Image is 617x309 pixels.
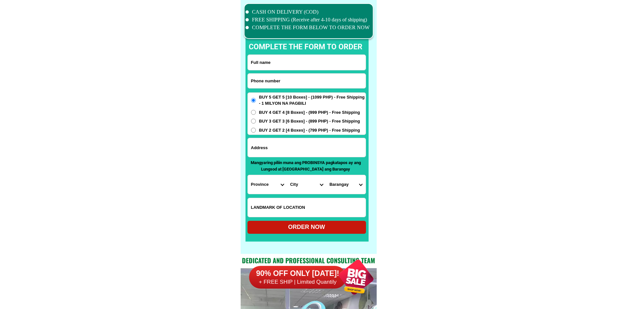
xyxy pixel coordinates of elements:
[247,223,366,232] div: ORDER NOW
[248,55,366,70] input: Input full_name
[259,127,360,134] span: BUY 2 GET 2 [4 Boxes] - (799 PHP) - Free Shipping
[251,128,256,133] input: BUY 2 GET 2 [4 Boxes] - (799 PHP) - Free Shipping
[326,175,365,194] select: Select commune
[241,256,377,265] h2: Dedicated and professional consulting team
[287,175,326,194] select: Select district
[259,94,366,107] span: BUY 5 GET 5 [10 Boxes] - (1099 PHP) - Free Shipping - 1 MILYON NA PAGBILI
[251,119,256,124] input: BUY 3 GET 3 [6 Boxes] - (899 PHP) - Free Shipping
[248,198,366,217] input: Input LANDMARKOFLOCATION
[247,160,364,172] p: Mangyaring piliin muna ang PROBINSYA pagkatapos ay ang Lungsod at [GEOGRAPHIC_DATA] ang Barangay
[246,16,370,24] li: FREE SHIPPING (Receive after 4-10 days of shipping)
[248,74,366,88] input: Input phone_number
[248,175,287,194] select: Select province
[246,24,370,31] li: COMPLETE THE FORM BELOW TO ORDER NOW
[259,109,360,116] span: BUY 4 GET 4 [8 Boxes] - (999 PHP) - Free Shipping
[246,8,370,16] li: CASH ON DELIVERY (COD)
[249,269,346,279] h6: 90% OFF ONLY [DATE]!
[259,118,360,125] span: BUY 3 GET 3 [6 Boxes] - (899 PHP) - Free Shipping
[251,98,256,103] input: BUY 5 GET 5 [10 Boxes] - (1099 PHP) - Free Shipping - 1 MILYON NA PAGBILI
[248,138,366,157] input: Input address
[249,279,346,286] h6: + FREE SHIP | Limited Quantily
[251,110,256,115] input: BUY 4 GET 4 [8 Boxes] - (999 PHP) - Free Shipping
[242,42,369,53] p: complete the form to order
